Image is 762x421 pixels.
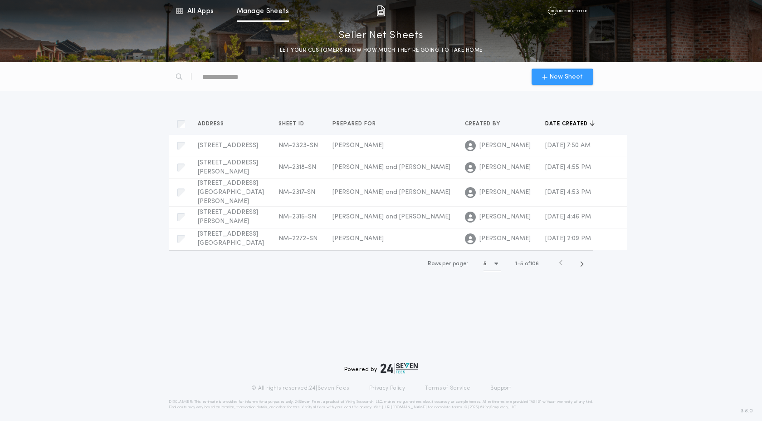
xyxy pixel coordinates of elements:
span: [PERSON_NAME] [479,188,531,197]
h1: 5 [484,259,487,268]
span: Address [198,120,226,128]
button: Address [198,119,231,129]
span: [PERSON_NAME] and [PERSON_NAME] [332,189,450,196]
span: [DATE] 4:46 PM [545,213,591,220]
span: [DATE] 7:50 AM [545,142,591,149]
img: img [376,5,385,16]
button: 5 [484,257,501,271]
span: [PERSON_NAME] [479,141,531,150]
span: [STREET_ADDRESS][PERSON_NAME] [198,159,258,175]
span: Created by [465,120,502,128]
span: Date created [545,120,590,128]
p: © All rights reserved. 24|Seven Fees [251,385,349,392]
span: New Sheet [549,72,583,82]
span: NM-2318-SN [278,164,316,171]
span: [STREET_ADDRESS][GEOGRAPHIC_DATA] [198,231,264,247]
span: NM-2272-SN [278,235,317,242]
span: [PERSON_NAME] [479,213,531,222]
p: LET YOUR CUSTOMERS KNOW HOW MUCH THEY’RE GOING TO TAKE HOME [280,46,483,55]
span: Prepared for [332,120,378,128]
button: New Sheet [532,69,593,85]
span: [PERSON_NAME] [332,235,384,242]
a: [URL][DOMAIN_NAME] [382,406,427,409]
span: NM-2323-SN [278,142,318,149]
span: [DATE] 2:09 PM [545,235,591,242]
p: DISCLAIMER: This estimate is provided for informational purposes only. 24|Seven Fees, a product o... [169,399,593,410]
span: NM-2317-SN [278,189,315,196]
span: 5 [520,261,523,267]
span: [PERSON_NAME] [332,142,384,149]
img: vs-icon [548,6,586,15]
div: Powered by [344,363,418,374]
a: Privacy Policy [369,385,405,392]
span: [PERSON_NAME] and [PERSON_NAME] [332,164,450,171]
a: Support [490,385,511,392]
span: NM-2315-SN [278,213,316,220]
img: logo [381,363,418,374]
span: [STREET_ADDRESS][PERSON_NAME] [198,209,258,225]
span: [PERSON_NAME] [479,163,531,172]
span: [DATE] 4:53 PM [545,189,591,196]
span: Sheet ID [278,120,306,128]
p: Seller Net Sheets [339,29,424,43]
span: [STREET_ADDRESS][GEOGRAPHIC_DATA][PERSON_NAME] [198,180,264,205]
span: 3.8.0 [741,407,753,415]
button: Date created [545,119,595,129]
button: Sheet ID [278,119,311,129]
a: Terms of Service [425,385,470,392]
span: Rows per page: [428,261,468,267]
button: Created by [465,119,507,129]
span: 1 [515,261,517,267]
span: [PERSON_NAME] and [PERSON_NAME] [332,213,450,220]
span: [STREET_ADDRESS] [198,142,258,149]
span: of 106 [525,260,539,268]
span: [PERSON_NAME] [479,234,531,243]
span: [DATE] 4:55 PM [545,164,591,171]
